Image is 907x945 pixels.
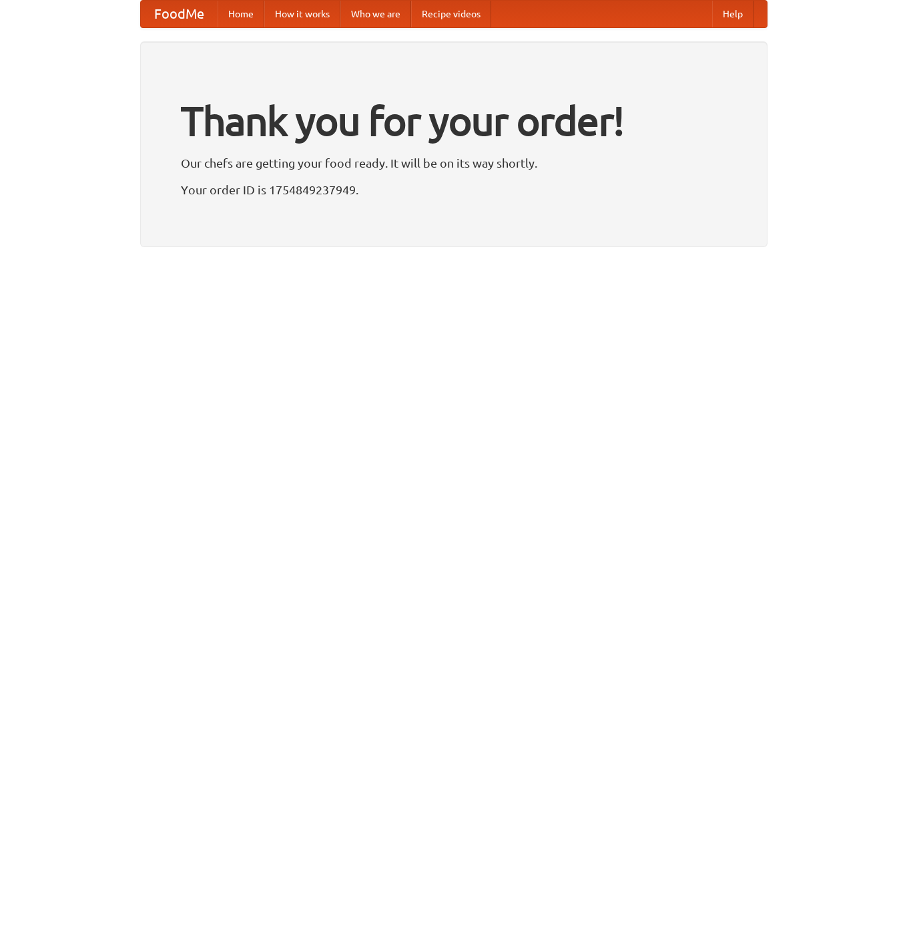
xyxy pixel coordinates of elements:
a: FoodMe [141,1,218,27]
a: Help [712,1,753,27]
p: Your order ID is 1754849237949. [181,180,727,200]
a: Home [218,1,264,27]
h1: Thank you for your order! [181,89,727,153]
p: Our chefs are getting your food ready. It will be on its way shortly. [181,153,727,173]
a: Recipe videos [411,1,491,27]
a: How it works [264,1,340,27]
a: Who we are [340,1,411,27]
